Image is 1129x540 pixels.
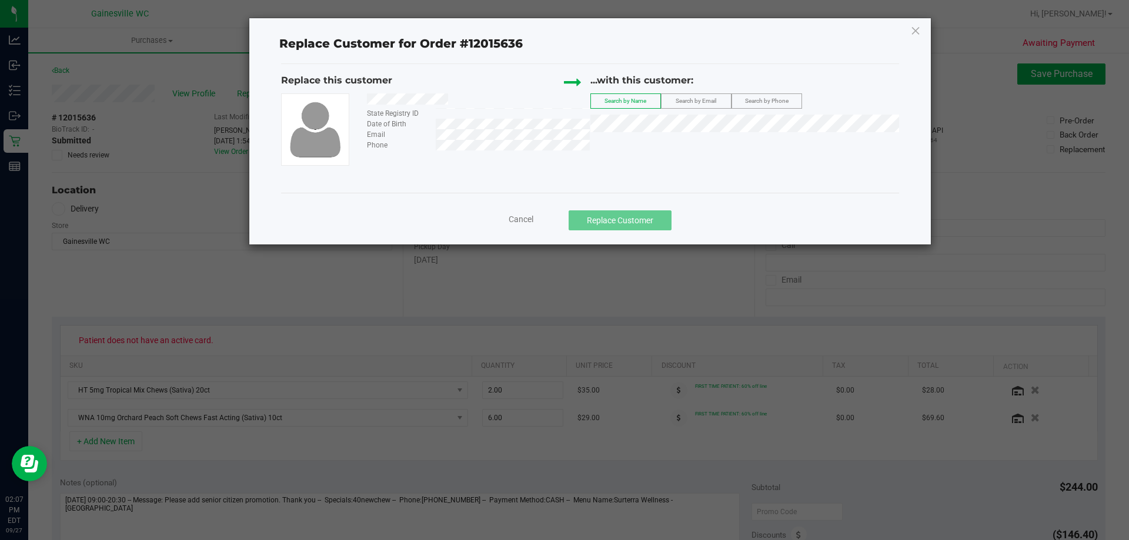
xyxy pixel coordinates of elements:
div: Date of Birth [358,119,435,129]
span: Replace Customer for Order #12015636 [272,34,530,54]
div: State Registry ID [358,108,435,119]
button: Replace Customer [569,210,672,230]
span: Replace this customer [281,75,392,86]
span: Search by Email [676,98,716,104]
img: user-icon.png [284,99,346,160]
iframe: Resource center [12,446,47,481]
span: ...with this customer: [590,75,693,86]
div: Email [358,129,435,140]
div: Phone [358,140,435,150]
span: Search by Name [604,98,646,104]
span: Cancel [509,214,533,224]
span: Search by Phone [745,98,789,104]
